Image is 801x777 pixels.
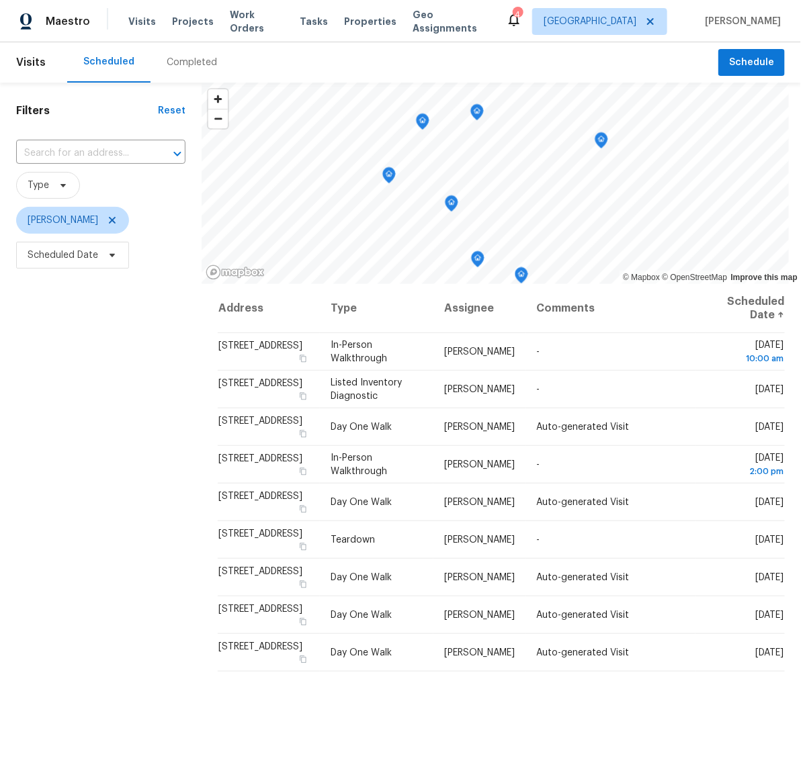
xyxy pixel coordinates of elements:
[444,347,515,357] span: [PERSON_NAME]
[297,390,309,402] button: Copy Address
[444,385,515,394] span: [PERSON_NAME]
[536,648,629,657] span: Auto-generated Visit
[218,492,302,501] span: [STREET_ADDRESS]
[218,567,302,576] span: [STREET_ADDRESS]
[445,195,458,216] div: Map marker
[320,284,433,333] th: Type
[83,55,134,68] div: Scheduled
[536,385,540,394] span: -
[16,104,158,118] h1: Filters
[297,428,309,440] button: Copy Address
[297,541,309,553] button: Copy Address
[331,610,392,620] span: Day One Walk
[536,535,540,545] span: -
[206,265,265,280] a: Mapbox homepage
[444,573,515,582] span: [PERSON_NAME]
[706,453,784,478] span: [DATE]
[331,378,402,401] span: Listed Inventory Diagnostic
[444,535,515,545] span: [PERSON_NAME]
[16,48,46,77] span: Visits
[662,273,727,282] a: OpenStreetMap
[444,610,515,620] span: [PERSON_NAME]
[218,529,302,539] span: [STREET_ADDRESS]
[230,8,284,35] span: Work Orders
[756,385,784,394] span: [DATE]
[416,113,429,134] div: Map marker
[297,353,309,365] button: Copy Address
[536,347,540,357] span: -
[756,535,784,545] span: [DATE]
[700,15,781,28] span: [PERSON_NAME]
[695,284,785,333] th: Scheduled Date ↑
[16,143,148,164] input: Search for an address...
[218,284,320,333] th: Address
[706,465,784,478] div: 2:00 pm
[444,422,515,432] span: [PERSON_NAME]
[413,8,490,35] span: Geo Assignments
[202,83,789,284] canvas: Map
[706,352,784,365] div: 10:00 am
[756,573,784,582] span: [DATE]
[331,498,392,507] span: Day One Walk
[28,179,49,192] span: Type
[208,89,228,109] button: Zoom in
[544,15,636,28] span: [GEOGRAPHIC_DATA]
[218,341,302,351] span: [STREET_ADDRESS]
[28,248,98,262] span: Scheduled Date
[536,498,629,507] span: Auto-generated Visit
[167,56,217,69] div: Completed
[46,15,90,28] span: Maestro
[536,460,540,469] span: -
[208,109,228,128] button: Zoom out
[756,498,784,507] span: [DATE]
[444,498,515,507] span: [PERSON_NAME]
[297,503,309,515] button: Copy Address
[513,8,522,21] div: 4
[718,49,785,77] button: Schedule
[515,267,528,288] div: Map marker
[168,144,187,163] button: Open
[756,610,784,620] span: [DATE]
[218,416,302,426] span: [STREET_ADDRESS]
[297,653,309,666] button: Copy Address
[297,578,309,590] button: Copy Address
[595,132,608,153] div: Map marker
[706,340,784,365] span: [DATE]
[525,284,695,333] th: Comments
[172,15,214,28] span: Projects
[444,648,515,657] span: [PERSON_NAME]
[158,104,185,118] div: Reset
[471,251,484,272] div: Map marker
[128,15,156,28] span: Visits
[300,17,328,26] span: Tasks
[444,460,515,469] span: [PERSON_NAME]
[536,610,629,620] span: Auto-generated Visit
[331,453,387,476] span: In-Person Walkthrough
[218,604,302,614] span: [STREET_ADDRESS]
[331,535,375,545] span: Teardown
[344,15,396,28] span: Properties
[536,573,629,582] span: Auto-generated Visit
[623,273,660,282] a: Mapbox
[756,422,784,432] span: [DATE]
[218,379,302,388] span: [STREET_ADDRESS]
[433,284,525,333] th: Assignee
[731,273,798,282] a: Improve this map
[536,422,629,432] span: Auto-generated Visit
[756,648,784,657] span: [DATE]
[331,340,387,363] span: In-Person Walkthrough
[729,54,774,71] span: Schedule
[331,422,392,432] span: Day One Walk
[218,454,302,463] span: [STREET_ADDRESS]
[297,616,309,628] button: Copy Address
[470,104,484,125] div: Map marker
[297,465,309,477] button: Copy Address
[382,167,396,188] div: Map marker
[28,214,98,227] span: [PERSON_NAME]
[218,642,302,651] span: [STREET_ADDRESS]
[331,648,392,657] span: Day One Walk
[331,573,392,582] span: Day One Walk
